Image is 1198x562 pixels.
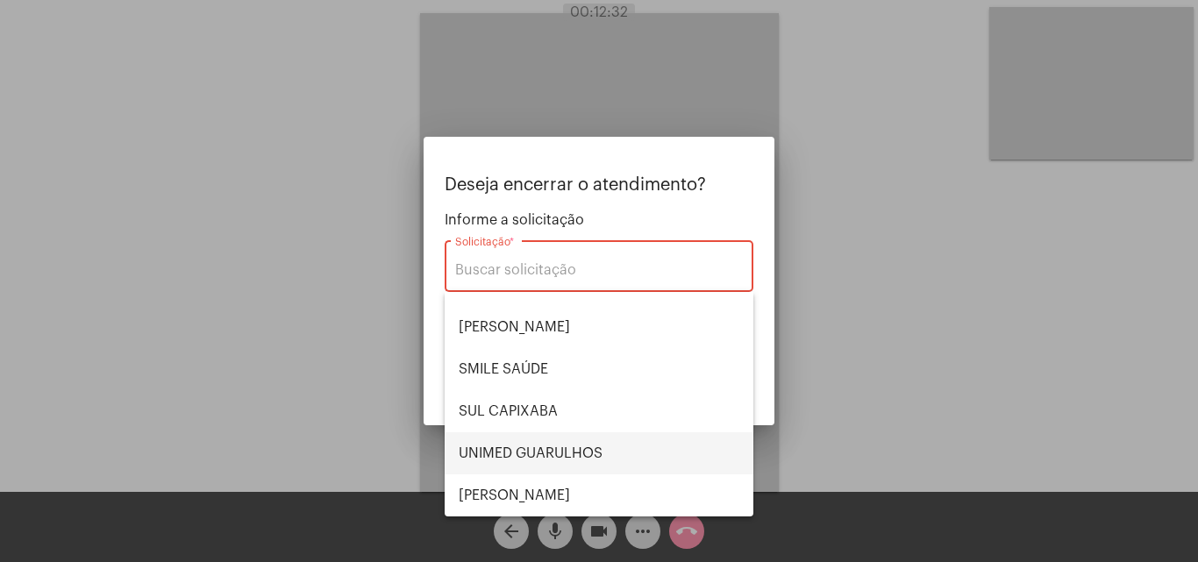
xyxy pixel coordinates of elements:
span: Informe a solicitação [445,212,753,228]
input: Buscar solicitação [455,262,743,278]
span: SUL CAPIXABA [459,390,739,432]
p: Deseja encerrar o atendimento? [445,175,753,195]
span: [PERSON_NAME] [459,474,739,516]
span: UNIMED GUARULHOS [459,432,739,474]
span: [PERSON_NAME] [459,306,739,348]
span: SMILE SAÚDE [459,348,739,390]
